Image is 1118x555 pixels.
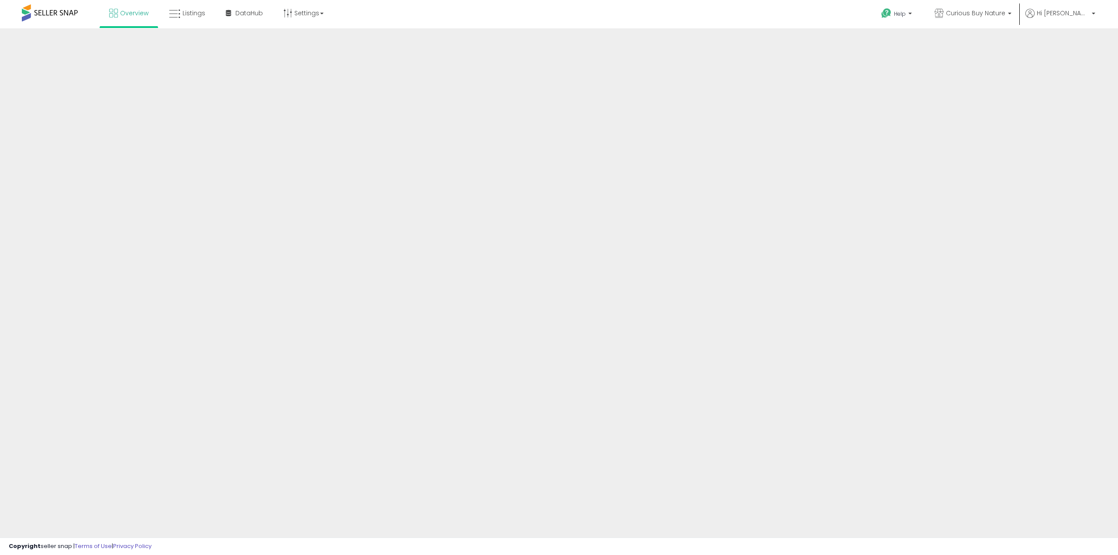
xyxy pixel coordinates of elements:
[235,9,263,17] span: DataHub
[881,8,892,19] i: Get Help
[1037,9,1089,17] span: Hi [PERSON_NAME]
[120,9,148,17] span: Overview
[183,9,205,17] span: Listings
[946,9,1005,17] span: Curious Buy Nature
[874,1,921,28] a: Help
[1025,9,1095,28] a: Hi [PERSON_NAME]
[894,10,906,17] span: Help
